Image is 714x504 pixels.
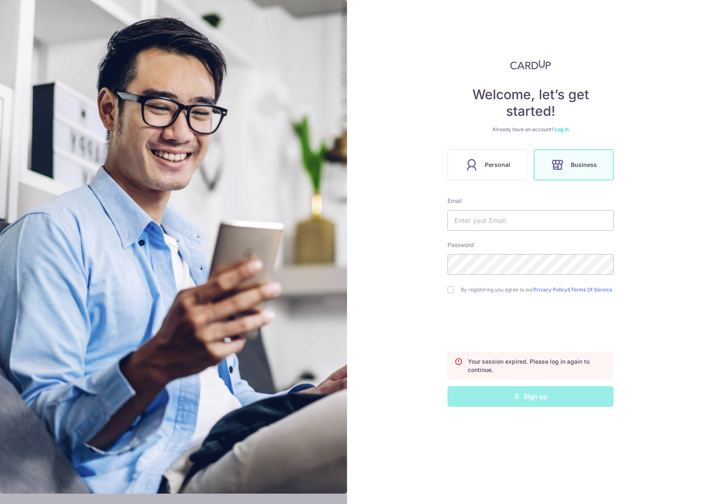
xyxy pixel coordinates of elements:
span: Business [571,160,597,170]
a: Log in [555,126,569,132]
label: Password [447,241,474,249]
input: Enter your Email [447,210,614,231]
iframe: reCAPTCHA [467,310,594,342]
a: Terms Of Service [571,286,612,293]
label: By registering you agree to our & [461,286,614,293]
a: Personal [444,149,531,180]
h4: Welcome, let’s get started! [447,86,614,120]
p: Your session expired. Please log in again to continue. [468,357,606,374]
label: Email [447,197,462,205]
div: Already have an account? [447,126,614,133]
a: Privacy Policy [533,286,567,293]
a: Business [531,149,617,180]
span: Personal [485,160,510,170]
img: CardUp Logo [510,60,551,70]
